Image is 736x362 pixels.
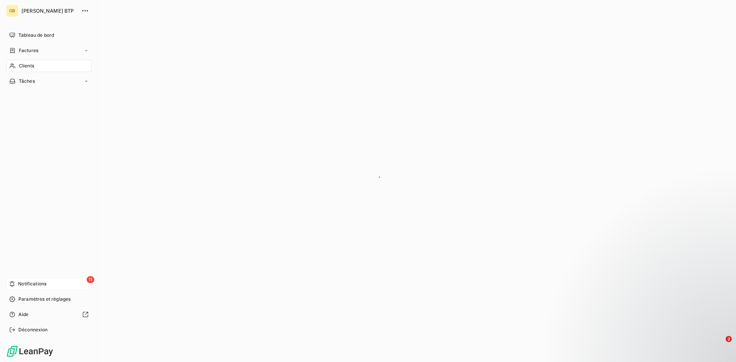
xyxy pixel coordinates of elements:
[19,62,34,69] span: Clients
[710,336,728,354] iframe: Intercom live chat
[21,8,77,14] span: [PERSON_NAME] BTP
[19,47,38,54] span: Factures
[6,345,54,357] img: Logo LeanPay
[6,308,92,321] a: Aide
[6,5,18,17] div: GB
[18,280,46,287] span: Notifications
[726,336,732,342] span: 2
[18,32,54,39] span: Tableau de bord
[18,326,48,333] span: Déconnexion
[18,296,71,303] span: Paramètres et réglages
[583,288,736,341] iframe: Intercom notifications message
[19,78,35,85] span: Tâches
[87,276,94,283] span: 11
[18,311,29,318] span: Aide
